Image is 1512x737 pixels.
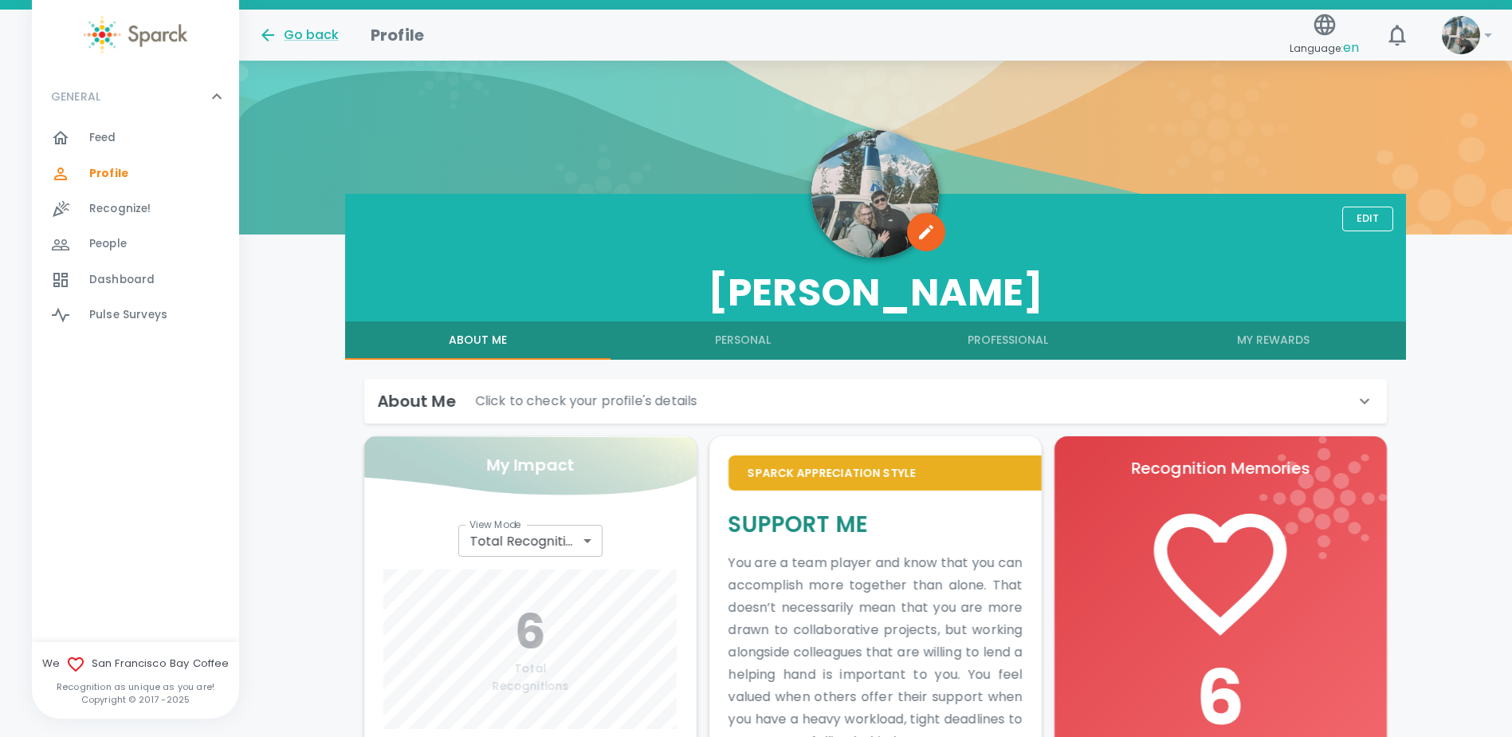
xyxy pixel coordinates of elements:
[32,120,239,156] a: Feed
[1343,38,1359,57] span: en
[89,130,116,146] span: Feed
[32,680,239,693] p: Recognition as unique as you are!
[1290,37,1359,59] span: Language:
[32,73,239,120] div: GENERAL
[458,525,602,557] div: Total Recognitions
[1442,16,1480,54] img: Picture of Katie
[371,22,424,48] h1: Profile
[1283,7,1365,64] button: Language:en
[1141,321,1406,360] button: My Rewards
[1342,207,1393,231] button: Edit
[469,518,521,531] label: View Mode
[1074,455,1368,481] p: Recognition Memories
[32,262,239,298] a: Dashboard
[32,655,239,674] span: We San Francisco Bay Coffee
[89,236,127,252] span: People
[486,452,574,478] p: My Impact
[345,321,1406,360] div: full width tabs
[32,120,239,339] div: GENERAL
[32,227,239,262] a: People
[345,270,1406,315] h3: [PERSON_NAME]
[875,321,1141,360] button: Professional
[89,166,128,182] span: Profile
[1259,436,1387,559] img: logo
[811,130,939,258] img: Picture of Katie Burguillos
[32,191,239,227] a: Recognize!
[611,321,876,360] button: Personal
[84,16,187,53] img: Sparck logo
[89,201,151,217] span: Recognize!
[32,156,239,191] a: Profile
[475,392,697,411] p: Click to check your profile's details
[89,272,155,288] span: Dashboard
[258,26,339,45] button: Go back
[345,321,611,360] button: About Me
[51,89,100,104] p: GENERAL
[32,298,239,333] a: Pulse Surveys
[748,465,1023,481] p: Sparck Appreciation Style
[89,307,167,323] span: Pulse Surveys
[364,379,1387,424] div: About MeClick to check your profile's details
[377,388,456,414] h6: About Me
[32,16,239,53] a: Sparck logo
[32,693,239,706] p: Copyright © 2017 - 2025
[729,510,1023,539] h5: Support Me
